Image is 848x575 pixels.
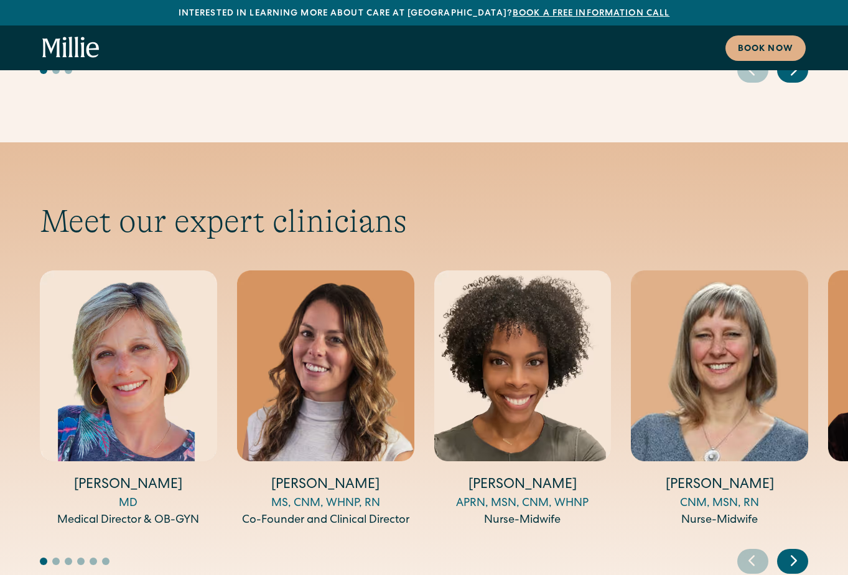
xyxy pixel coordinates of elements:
button: Go to slide 3 [65,558,72,565]
button: Go to slide 5 [90,558,97,565]
div: 4 / 14 [631,270,808,528]
div: 3 / 14 [434,270,612,528]
a: home [42,37,100,59]
button: Go to slide 4 [77,558,85,565]
button: Go to slide 6 [102,558,109,565]
a: Book now [725,35,806,61]
h4: [PERSON_NAME] [40,476,217,495]
div: Book now [738,43,793,56]
div: Next slide [777,549,808,574]
div: Co-Founder and Clinical Director [237,512,414,529]
h4: [PERSON_NAME] [237,476,414,495]
div: 2 / 14 [237,270,414,528]
h4: [PERSON_NAME] [631,476,808,495]
div: 1 / 14 [40,270,217,528]
div: Medical Director & OB-GYN [40,512,217,529]
a: Book a free information call [513,9,669,18]
button: Go to slide 2 [52,558,60,565]
h2: Meet our expert clinicians [40,202,808,241]
div: CNM, MSN, RN [631,495,808,512]
div: Nurse-Midwife [631,512,808,529]
button: Go to slide 1 [40,558,47,565]
div: Nurse-Midwife [434,512,612,529]
h4: [PERSON_NAME] [434,476,612,495]
div: APRN, MSN, CNM, WHNP [434,495,612,512]
div: MS, CNM, WHNP, RN [237,495,414,512]
div: MD [40,495,217,512]
div: Previous slide [737,549,768,574]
